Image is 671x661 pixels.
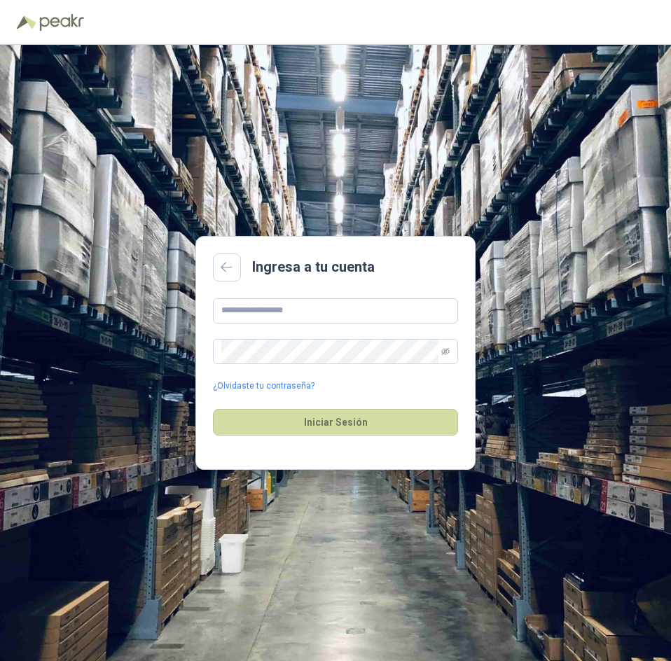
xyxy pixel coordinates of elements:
[39,14,84,31] img: Peakr
[213,380,314,393] a: ¿Olvidaste tu contraseña?
[441,347,450,356] span: eye-invisible
[213,409,458,436] button: Iniciar Sesión
[17,15,36,29] img: Logo
[252,256,375,278] h2: Ingresa a tu cuenta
